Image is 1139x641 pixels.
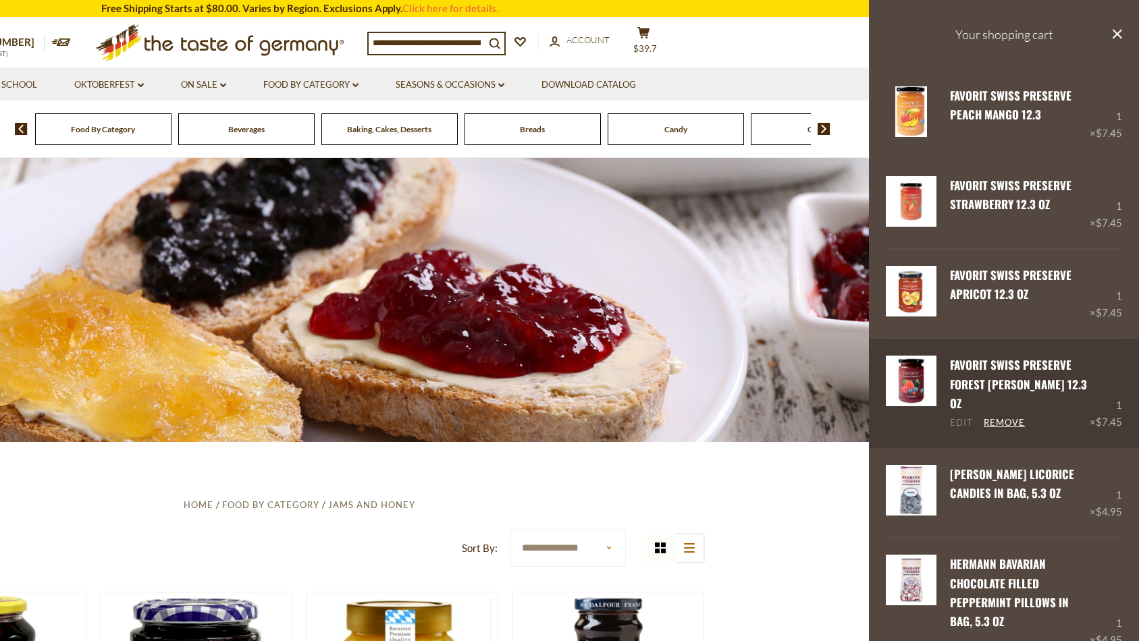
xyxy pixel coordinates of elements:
div: 1 × [1090,465,1122,520]
a: Favorit Swiss Preserve Apricot 12.3 oz [950,267,1071,302]
span: Account [566,34,610,45]
a: Favorit Swiss Preserve Strawberry 12.3 oz [950,177,1071,213]
img: Favorit Swiss Preserve Peach Mango 12.3 [886,86,936,137]
img: Favorit Swiss Preserve Forest Berry 12.3 oz [886,356,936,406]
span: $4.95 [1096,505,1122,518]
img: Favorit Swiss Preserve Apricot [886,266,936,316]
span: $39.7 [633,43,657,54]
img: previous arrow [15,123,28,135]
a: Food By Category [263,78,359,92]
a: On Sale [181,78,226,92]
button: $39.7 [624,26,664,60]
div: 1 × [1090,266,1122,321]
img: Favorit Swiss Preserve Strawberry [886,176,936,227]
a: Hermann Licorice Candy [886,465,936,520]
a: Account [550,33,610,48]
span: $7.45 [1096,416,1122,428]
a: Favorit Swiss Preserve Peach Mango 12.3 [950,87,1071,123]
a: Click here for details. [402,2,498,14]
a: Hermann Bavarian Chocolate Filled Peppermint Pillows in Bag, 5.3 oz [950,555,1069,630]
a: Baking, Cakes, Desserts [347,124,431,134]
img: next arrow [818,123,830,135]
a: Edit [950,417,973,429]
span: $7.45 [1096,217,1122,229]
div: 1 × [1090,176,1122,231]
a: Favorit Swiss Preserve Strawberry [886,176,936,231]
span: $7.45 [1096,306,1122,318]
a: Food By Category [71,124,135,134]
a: Remove [984,417,1025,429]
a: Favorit Swiss Preserve Apricot [886,266,936,321]
a: Breads [520,124,545,134]
a: Jams and Honey [328,499,415,510]
a: Beverages [228,124,265,134]
img: Hermann Licorice Candy [886,465,936,515]
a: Food By Category [222,499,319,510]
a: Download Catalog [541,78,636,92]
a: Favorit Swiss Preserve Peach Mango 12.3 [886,86,936,142]
a: Candy [664,124,687,134]
label: Sort By: [462,540,498,557]
a: Seasons & Occasions [396,78,504,92]
a: Favorit Swiss Preserve Forest Berry 12.3 oz [886,356,936,430]
a: Home [184,499,213,510]
a: Oktoberfest [74,78,144,92]
span: $7.45 [1096,127,1122,139]
img: Hermann Bavarian Chocolate Filled Pepperminta Pillows [886,555,936,605]
a: [PERSON_NAME] Licorice Candies in Bag, 5.3 oz [950,466,1074,501]
div: 1 × [1090,356,1122,430]
div: 1 × [1090,86,1122,142]
a: Favorit Swiss Preserve Forest [PERSON_NAME] 12.3 oz [950,356,1087,412]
